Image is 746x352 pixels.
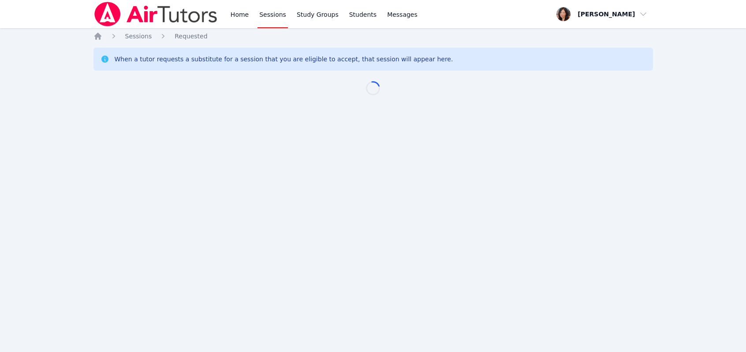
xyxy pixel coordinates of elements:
a: Sessions [125,32,152,41]
span: Sessions [125,33,152,40]
div: When a tutor requests a substitute for a session that you are eligible to accept, that session wi... [115,55,453,64]
span: Messages [387,10,418,19]
nav: Breadcrumb [93,32,653,41]
img: Air Tutors [93,2,218,26]
span: Requested [175,33,207,40]
a: Requested [175,32,207,41]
